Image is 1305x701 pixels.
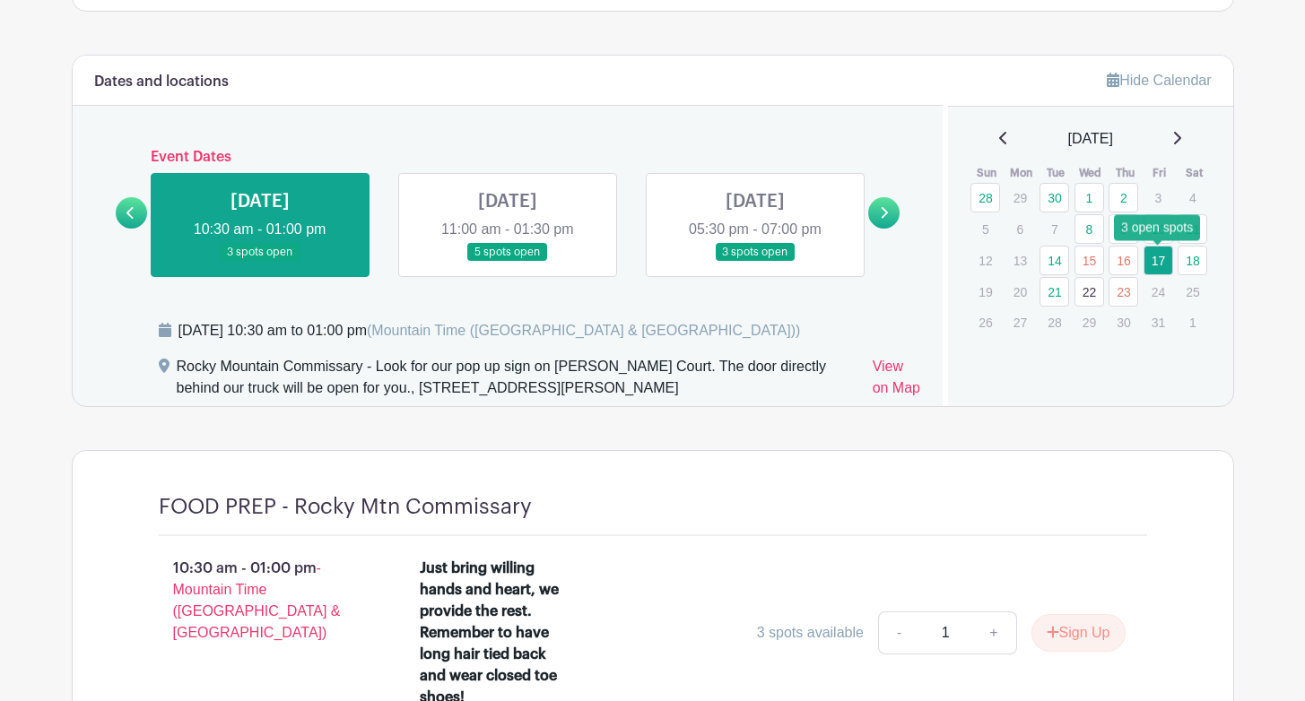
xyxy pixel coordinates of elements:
[970,308,1000,336] p: 26
[1040,183,1069,212] a: 30
[1144,278,1173,306] p: 24
[1114,214,1200,240] div: 3 open spots
[1143,164,1178,182] th: Fri
[94,74,229,91] h6: Dates and locations
[1068,128,1113,150] span: [DATE]
[873,356,921,406] a: View on Map
[1109,183,1138,212] a: 2
[1177,164,1212,182] th: Sat
[1074,246,1104,275] a: 15
[970,247,1000,274] p: 12
[971,611,1016,654] a: +
[1144,308,1173,336] p: 31
[1074,214,1104,244] a: 8
[1108,164,1143,182] th: Thu
[1074,183,1104,212] a: 1
[1109,246,1138,275] a: 16
[1031,614,1126,652] button: Sign Up
[1109,308,1138,336] p: 30
[1005,215,1035,243] p: 6
[1040,277,1069,307] a: 21
[1005,164,1040,182] th: Mon
[159,494,532,520] h4: FOOD PREP - Rocky Mtn Commissary
[1178,308,1207,336] p: 1
[1005,184,1035,212] p: 29
[1107,73,1211,88] a: Hide Calendar
[970,215,1000,243] p: 5
[1178,184,1207,212] p: 4
[970,164,1005,182] th: Sun
[1074,164,1109,182] th: Wed
[1040,246,1069,275] a: 14
[1074,277,1104,307] a: 22
[1144,246,1173,275] a: 17
[1178,246,1207,275] a: 18
[1109,277,1138,307] a: 23
[1178,278,1207,306] p: 25
[178,320,801,342] div: [DATE] 10:30 am to 01:00 pm
[1040,215,1069,243] p: 7
[177,356,858,406] div: Rocky Mountain Commissary - Look for our pop up sign on [PERSON_NAME] Court. The door directly be...
[1144,184,1173,212] p: 3
[1005,278,1035,306] p: 20
[970,278,1000,306] p: 19
[1005,308,1035,336] p: 27
[1039,164,1074,182] th: Tue
[757,622,864,644] div: 3 spots available
[1040,308,1069,336] p: 28
[1074,308,1104,336] p: 29
[1109,214,1138,244] a: 9
[130,550,392,651] p: 10:30 am - 01:00 pm
[970,183,1000,212] a: 28
[367,323,800,338] span: (Mountain Time ([GEOGRAPHIC_DATA] & [GEOGRAPHIC_DATA]))
[147,149,869,166] h6: Event Dates
[878,611,919,654] a: -
[1005,247,1035,274] p: 13
[173,560,341,640] span: - Mountain Time ([GEOGRAPHIC_DATA] & [GEOGRAPHIC_DATA])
